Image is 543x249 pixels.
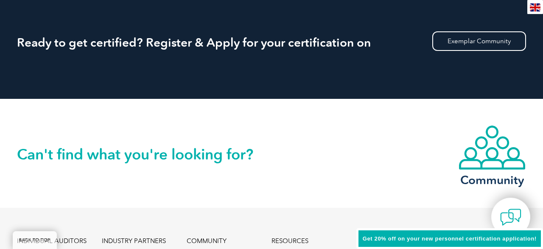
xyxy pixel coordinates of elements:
[102,238,166,245] a: INDUSTRY PARTNERS
[458,175,526,185] h3: Community
[458,125,526,185] a: Community
[458,125,526,171] img: icon-community.webp
[530,3,540,11] img: en
[500,207,521,228] img: contact-chat.png
[13,231,57,249] a: BACK TO TOP
[187,238,227,245] a: COMMUNITY
[432,31,526,51] a: Exemplar Community
[271,238,308,245] a: RESOURCES
[363,235,537,242] span: Get 20% off on your new personnel certification application!
[17,36,526,49] h2: Ready to get certified? Register & Apply for your certification on
[17,148,271,161] h2: Can't find what you're looking for?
